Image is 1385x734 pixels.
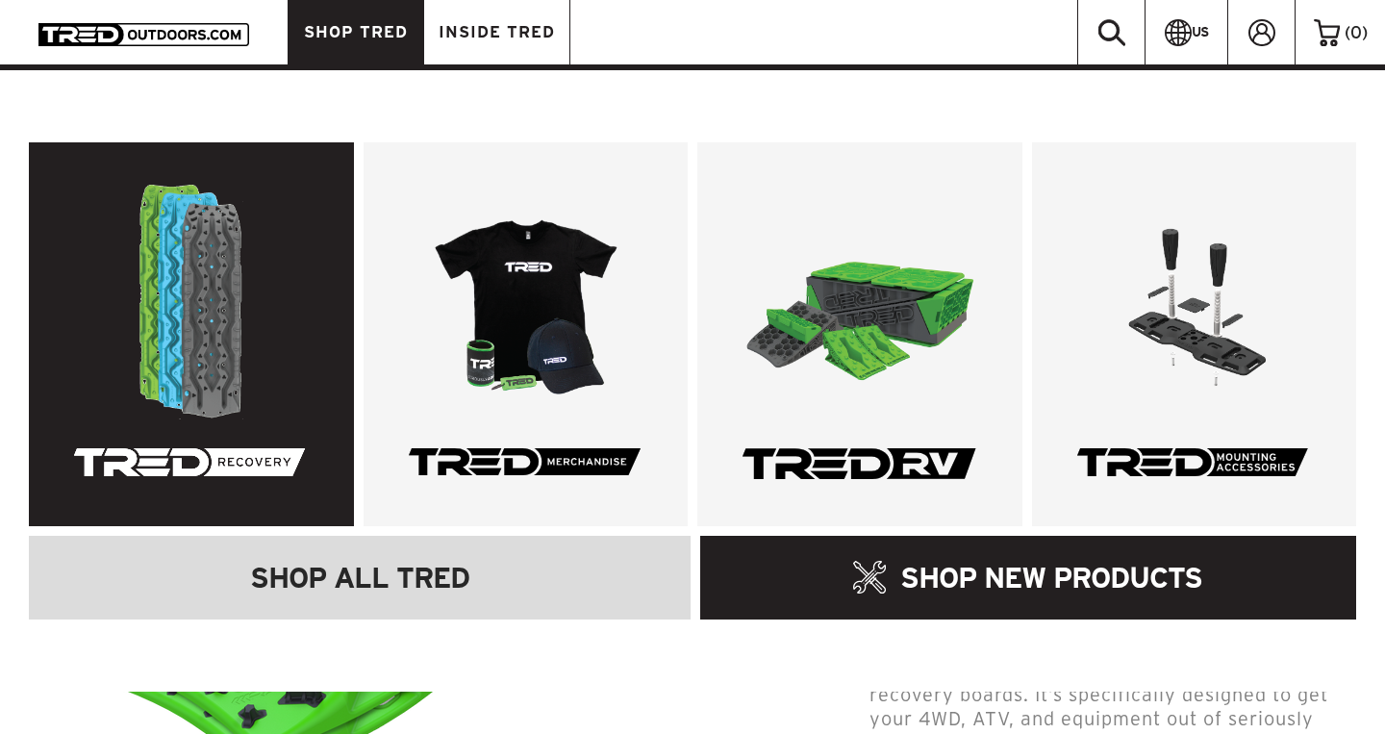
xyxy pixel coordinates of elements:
[743,185,977,419] img: tred-rv-4.png
[408,185,642,419] img: TREDMerchandise.png
[29,536,691,620] a: SHOP ALL TRED
[1350,23,1362,41] span: 0
[1314,18,1340,45] img: cart-icon
[700,536,1357,620] a: SHOP NEW PRODUCTS
[38,23,249,46] img: TRED Outdoors America
[1076,185,1311,419] img: TRED_Mounting_Accessories_Image-03.png
[1345,24,1368,41] span: ( )
[304,24,408,40] span: SHOP TRED
[74,185,309,419] img: tred-recovery2.png
[439,24,555,40] span: INSIDE TRED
